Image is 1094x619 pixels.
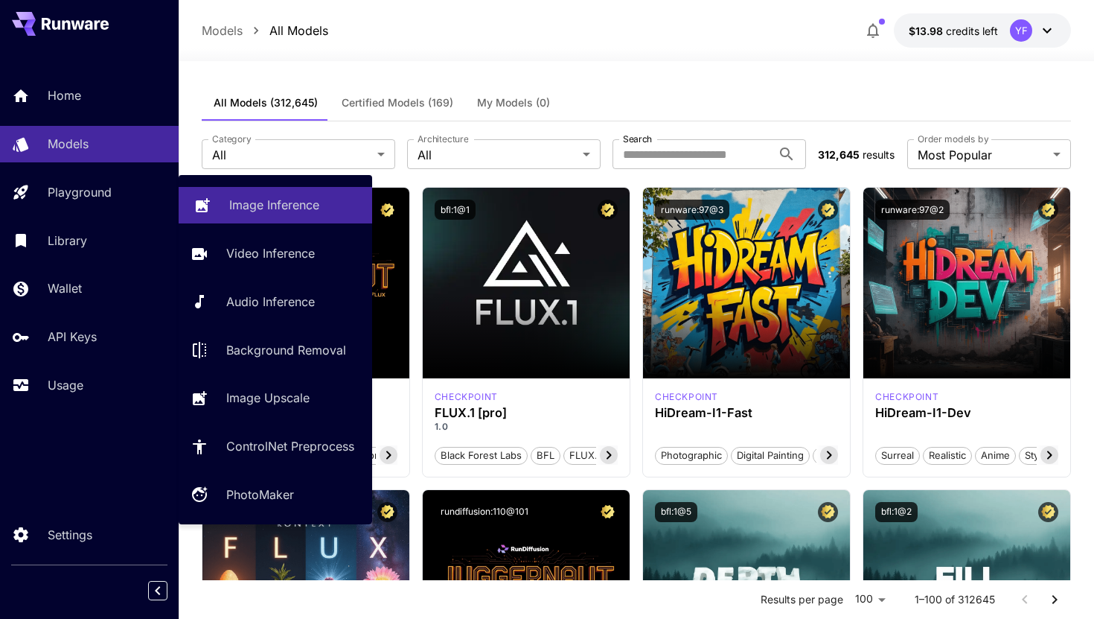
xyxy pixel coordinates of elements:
[435,406,618,420] h3: FLUX.1 [pro]
[179,284,372,320] a: Audio Inference
[946,25,998,37] span: credits left
[918,133,988,145] label: Order models by
[179,477,372,513] a: PhotoMaker
[179,380,372,416] a: Image Upscale
[435,420,618,434] p: 1.0
[655,390,718,404] p: checkpoint
[909,25,946,37] span: $13.98
[226,389,310,407] p: Image Upscale
[48,376,83,394] p: Usage
[1010,19,1032,42] div: YF
[924,448,971,463] span: Realistic
[655,200,729,220] button: runware:97@3
[863,148,895,161] span: results
[732,448,809,463] span: Digital Painting
[212,146,371,164] span: All
[179,331,372,368] a: Background Removal
[48,526,92,544] p: Settings
[179,187,372,223] a: Image Inference
[202,22,328,39] nav: breadcrumb
[915,592,995,607] p: 1–100 of 312645
[435,448,527,463] span: Black Forest Labs
[435,390,498,404] div: fluxpro
[418,146,577,164] span: All
[531,448,560,463] span: BFL
[655,406,838,420] h3: HiDream-I1-Fast
[48,86,81,104] p: Home
[1040,585,1069,615] button: Go to next page
[656,448,727,463] span: Photographic
[894,13,1071,48] button: $13.9755
[623,133,652,145] label: Search
[976,448,1015,463] span: Anime
[214,96,318,109] span: All Models (312,645)
[876,448,919,463] span: Surreal
[48,279,82,297] p: Wallet
[342,96,453,109] span: Certified Models (169)
[48,135,89,153] p: Models
[148,581,167,600] button: Collapse sidebar
[179,428,372,465] a: ControlNet Preprocess
[598,200,618,220] button: Certified Model – Vetted for best performance and includes a commercial license.
[813,448,869,463] span: Cinematic
[598,502,618,522] button: Certified Model – Vetted for best performance and includes a commercial license.
[435,390,498,404] p: checkpoint
[655,390,718,404] div: HiDream Fast
[1038,502,1058,522] button: Certified Model – Vetted for best performance and includes a commercial license.
[875,502,918,522] button: bfl:1@2
[159,577,179,604] div: Collapse sidebar
[202,22,243,39] p: Models
[564,448,632,463] span: FLUX.1 [pro]
[655,502,697,522] button: bfl:1@5
[226,244,315,262] p: Video Inference
[226,341,346,359] p: Background Removal
[761,592,843,607] p: Results per page
[179,235,372,272] a: Video Inference
[226,486,294,504] p: PhotoMaker
[849,588,891,610] div: 100
[818,200,838,220] button: Certified Model – Vetted for best performance and includes a commercial license.
[1038,200,1058,220] button: Certified Model – Vetted for best performance and includes a commercial license.
[229,196,319,214] p: Image Inference
[48,232,87,250] p: Library
[377,502,397,522] button: Certified Model – Vetted for best performance and includes a commercial license.
[875,406,1058,420] h3: HiDream-I1-Dev
[435,502,534,522] button: rundiffusion:110@101
[226,437,354,455] p: ControlNet Preprocess
[875,390,938,404] div: HiDream Dev
[818,148,860,161] span: 312,645
[435,200,476,220] button: bfl:1@1
[477,96,550,109] span: My Models (0)
[1020,448,1066,463] span: Stylized
[48,328,97,346] p: API Keys
[377,200,397,220] button: Certified Model – Vetted for best performance and includes a commercial license.
[212,133,252,145] label: Category
[818,502,838,522] button: Certified Model – Vetted for best performance and includes a commercial license.
[48,183,112,201] p: Playground
[226,293,315,311] p: Audio Inference
[909,23,998,39] div: $13.9755
[269,22,328,39] p: All Models
[875,390,938,404] p: checkpoint
[875,200,950,220] button: runware:97@2
[418,133,468,145] label: Architecture
[918,146,1047,164] span: Most Popular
